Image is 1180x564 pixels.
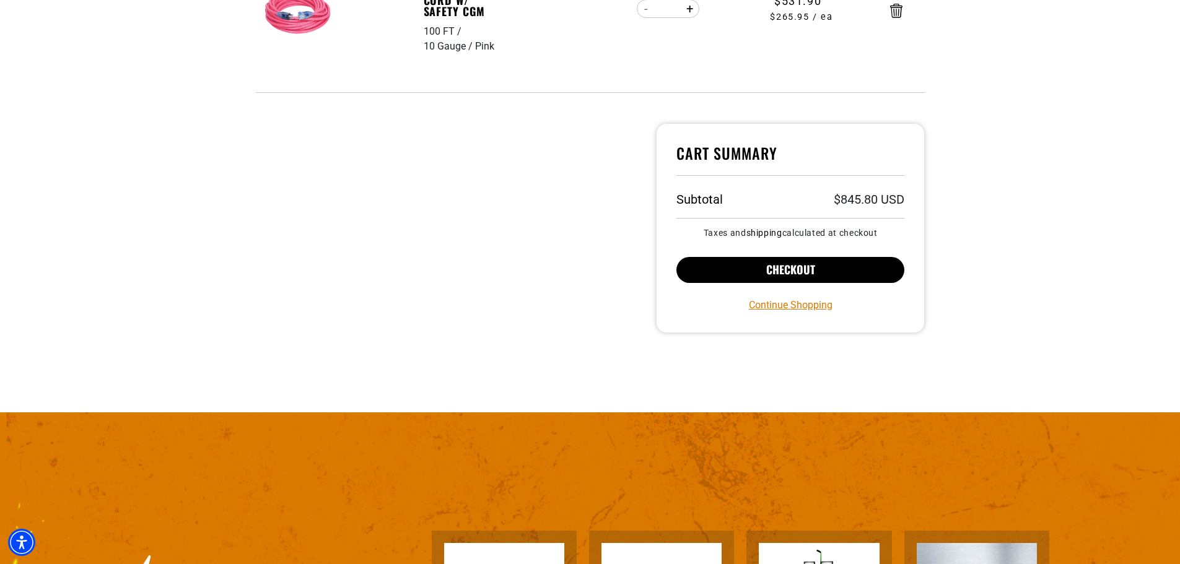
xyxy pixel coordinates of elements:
a: shipping [746,228,782,238]
span: $265.95 / ea [735,11,868,24]
a: Remove Cold Weather Dual Lighted Extension Cord w/ Safety CGM - 100 FT / 10 Gauge / Pink [890,6,902,15]
div: 100 FT [424,24,464,39]
p: $845.80 USD [834,193,904,206]
div: Accessibility Menu [8,529,35,556]
h3: Subtotal [676,193,723,206]
h4: Cart Summary [676,144,905,176]
button: Checkout [676,257,905,283]
a: Continue Shopping [749,298,833,313]
div: Pink [475,39,494,54]
div: 10 Gauge [424,39,475,54]
small: Taxes and calculated at checkout [676,228,905,237]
